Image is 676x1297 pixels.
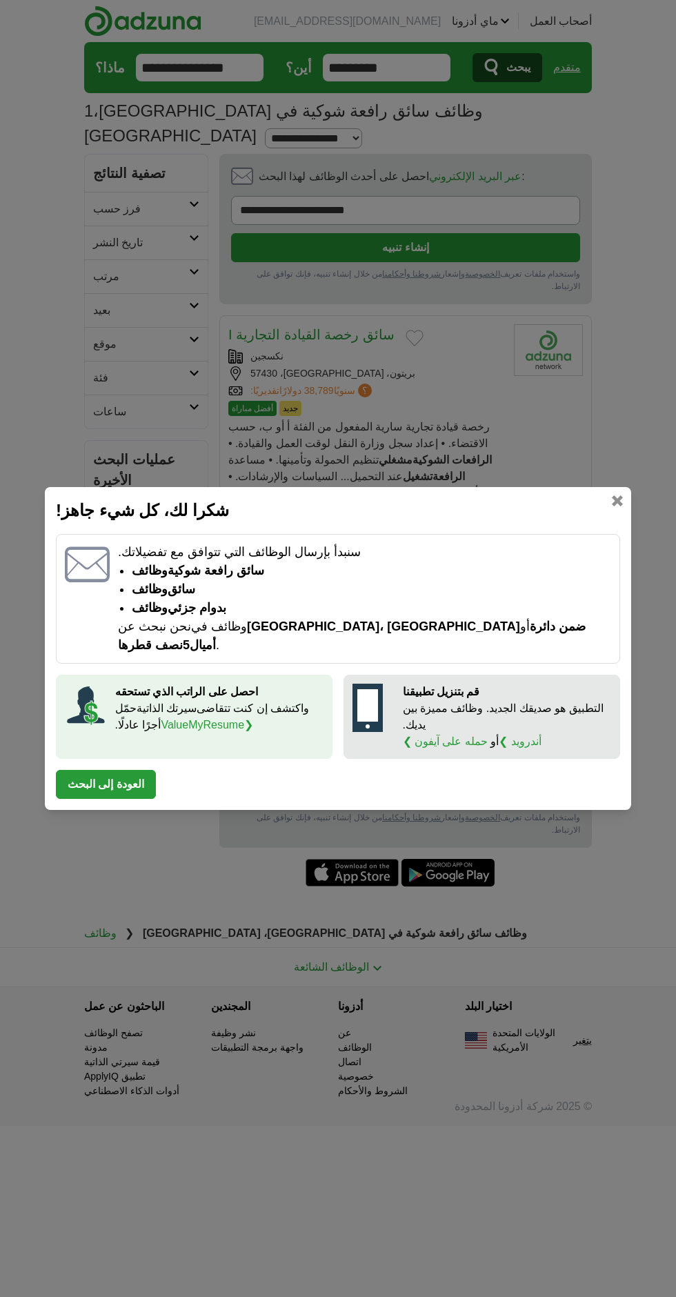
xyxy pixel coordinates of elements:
font: وظائف [132,564,168,577]
font: وظائف [132,601,168,615]
font: وظائف في [191,620,247,633]
font: وظائف [132,582,168,596]
font: بدوام جزئي [168,601,226,615]
font: العودة إلى البحث [68,778,144,790]
font: سيرتك الذاتية [137,702,197,714]
font: قم بتنزيل تطبيقنا [403,686,480,697]
font: أميال [190,638,216,652]
font: سنبدأ بإرسال الوظائف التي تتوافق مع تفضيلاتك. [118,545,361,559]
font: حمّل [115,702,137,714]
font: . [216,638,219,652]
font: أو [490,735,499,747]
font: [GEOGRAPHIC_DATA]، [GEOGRAPHIC_DATA] [247,620,520,633]
a: ValueMyResume [161,719,244,731]
a: أندرويد ❯ [499,735,541,747]
font: سائق [168,582,195,596]
font: شكرا لك، كل شيء جاهز! [56,501,229,519]
font: ضمن دائرة نصف قطرها [118,620,586,652]
font: نحن نبحث عن [118,620,191,633]
a: حمله على آيفون ❯ [403,735,488,747]
button: العودة إلى البحث [56,770,156,799]
a: ❯ [244,719,253,731]
font: 5 [183,638,190,652]
font: أو [520,620,530,633]
font: واكتشف إن كنت تتقاضى أجرًا عادلًا. [115,702,310,731]
font: التطبيق هو صديقك الجديد. وظائف مميزة بين يديك. [403,702,604,731]
font: سائق رافعة شوكية [168,564,264,577]
font: احصل على الراتب الذي تستحقه [115,686,259,697]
